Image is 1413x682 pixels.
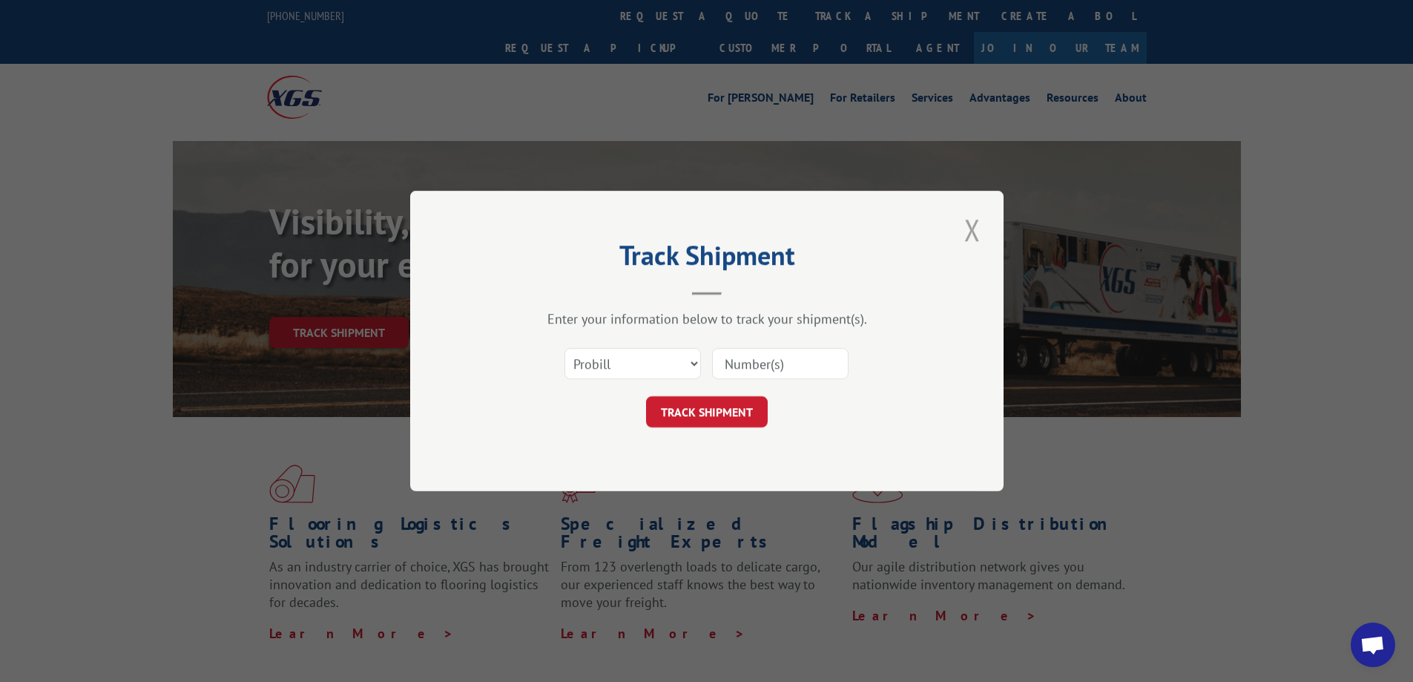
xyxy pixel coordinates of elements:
input: Number(s) [712,348,849,379]
button: TRACK SHIPMENT [646,396,768,427]
h2: Track Shipment [484,245,929,273]
a: Open chat [1351,623,1395,667]
div: Enter your information below to track your shipment(s). [484,310,929,327]
button: Close modal [960,209,985,250]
